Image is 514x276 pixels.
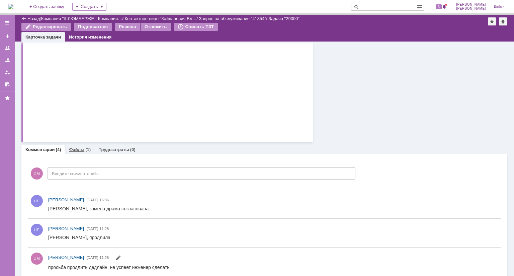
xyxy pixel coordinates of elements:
[99,147,129,152] a: Трудозатраты
[199,16,266,21] a: Запрос на обслуживание "41854"
[2,67,13,78] a: Мои заявки
[417,3,424,9] span: Расширенный поиск
[48,255,84,260] span: [PERSON_NAME]
[48,197,84,203] a: [PERSON_NAME]
[124,16,196,21] a: Контактное лицо "Кайданович Вл…
[31,167,43,180] span: ФМ
[41,16,122,21] a: Компания "ШЛЮМБЕРЖЕ - Компания…
[48,225,84,232] a: [PERSON_NAME]
[100,227,109,231] span: 11:28
[199,16,268,21] div: /
[2,31,13,42] a: Создать заявку
[69,147,84,152] a: Файлы
[25,34,61,40] a: Карточка задачи
[87,256,98,260] span: [DATE]
[72,3,106,11] div: Создать
[41,16,125,21] div: /
[40,16,41,21] div: |
[87,227,98,231] span: [DATE]
[499,17,507,25] div: Сделать домашней страницей
[268,16,299,21] div: Задача "29000"
[48,197,84,202] span: [PERSON_NAME]
[48,226,84,231] span: [PERSON_NAME]
[2,79,13,90] a: Мои согласования
[69,34,111,40] a: История изменения
[124,16,199,21] div: /
[115,256,121,261] span: Редактировать
[456,7,486,11] span: [PERSON_NAME]
[100,256,109,260] span: 11:26
[130,147,136,152] div: (0)
[85,147,91,152] div: (1)
[27,16,40,21] a: Назад
[436,4,442,9] span: 3
[56,147,61,152] div: (4)
[8,4,13,9] img: logo
[456,3,486,7] span: [PERSON_NAME]
[87,198,98,202] span: [DATE]
[488,17,496,25] div: Добавить в избранное
[25,147,55,152] a: Комментарии
[100,198,109,202] span: 16:36
[2,43,13,54] a: Заявки на командах
[48,254,84,261] a: [PERSON_NAME]
[8,4,13,9] a: Перейти на домашнюю страницу
[2,55,13,66] a: Заявки в моей ответственности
